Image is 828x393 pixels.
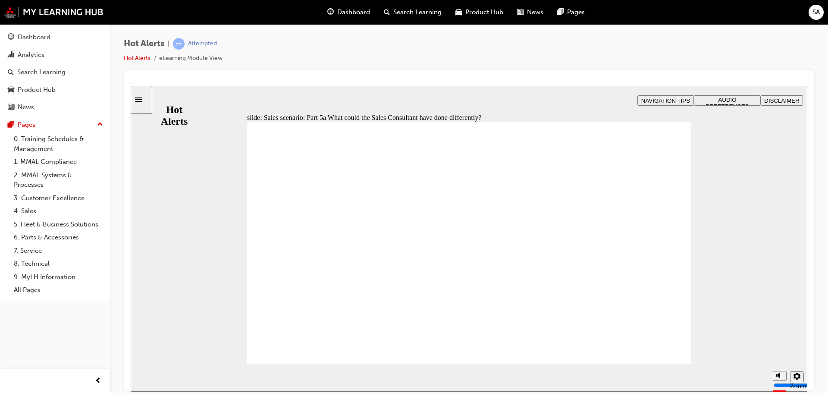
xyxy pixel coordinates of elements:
[17,67,66,77] div: Search Learning
[10,192,107,205] a: 3. Customer Excellence
[10,270,107,284] a: 9. MyLH Information
[10,257,107,270] a: 8. Technical
[10,244,107,258] a: 7. Service
[567,7,585,17] span: Pages
[18,32,50,42] div: Dashboard
[18,50,44,60] div: Analytics
[3,64,107,80] a: Search Learning
[3,82,107,98] a: Product Hub
[8,86,14,94] span: car-icon
[643,296,699,303] input: volume
[634,12,668,18] span: DISCLAIMER
[159,53,223,63] li: eLearning Module View
[188,40,217,48] div: Attempted
[630,9,672,20] button: DISCLAIMER
[8,121,14,129] span: pages-icon
[337,7,370,17] span: Dashboard
[517,7,524,18] span: news-icon
[455,7,462,18] span: car-icon
[3,28,107,117] button: DashboardAnalyticsSearch LearningProduct HubNews
[8,51,14,59] span: chart-icon
[448,3,510,21] a: car-iconProduct Hub
[384,7,390,18] span: search-icon
[527,7,543,17] span: News
[563,9,630,20] button: AUDIO PREFERENCES
[659,286,673,296] button: Settings
[10,132,107,155] a: 0. Training Schedules & Management
[3,117,107,133] button: Pages
[809,5,824,20] button: SA
[3,47,107,63] a: Analytics
[97,119,103,130] span: up-icon
[393,7,442,17] span: Search Learning
[320,3,377,21] a: guage-iconDashboard
[507,9,563,20] button: NAVIGATION TIPS
[10,169,107,192] a: 2. MMAL Systems & Processes
[8,34,14,41] span: guage-icon
[10,218,107,231] a: 5. Fleet & Business Solutions
[575,11,618,24] span: AUDIO PREFERENCES
[511,12,559,18] span: NAVIGATION TIPS
[10,155,107,169] a: 1. MMAL Compliance
[642,285,656,295] button: Mute (Ctrl+Alt+M)
[18,102,34,112] div: News
[3,29,107,45] a: Dashboard
[659,296,676,319] label: Zoom to fit
[638,278,672,306] div: misc controls
[168,39,169,49] span: |
[812,7,820,17] span: SA
[4,6,103,18] img: mmal
[10,204,107,218] a: 4. Sales
[557,7,564,18] span: pages-icon
[124,39,164,49] span: Hot Alerts
[173,38,185,50] span: learningRecordVerb_ATTEMPT-icon
[377,3,448,21] a: search-iconSearch Learning
[327,7,334,18] span: guage-icon
[465,7,503,17] span: Product Hub
[124,54,151,62] a: Hot Alerts
[10,283,107,297] a: All Pages
[8,69,14,76] span: search-icon
[10,231,107,244] a: 6. Parts & Accessories
[550,3,592,21] a: pages-iconPages
[95,376,101,387] span: prev-icon
[18,85,56,95] div: Product Hub
[510,3,550,21] a: news-iconNews
[8,104,14,111] span: news-icon
[18,120,35,130] div: Pages
[3,99,107,115] a: News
